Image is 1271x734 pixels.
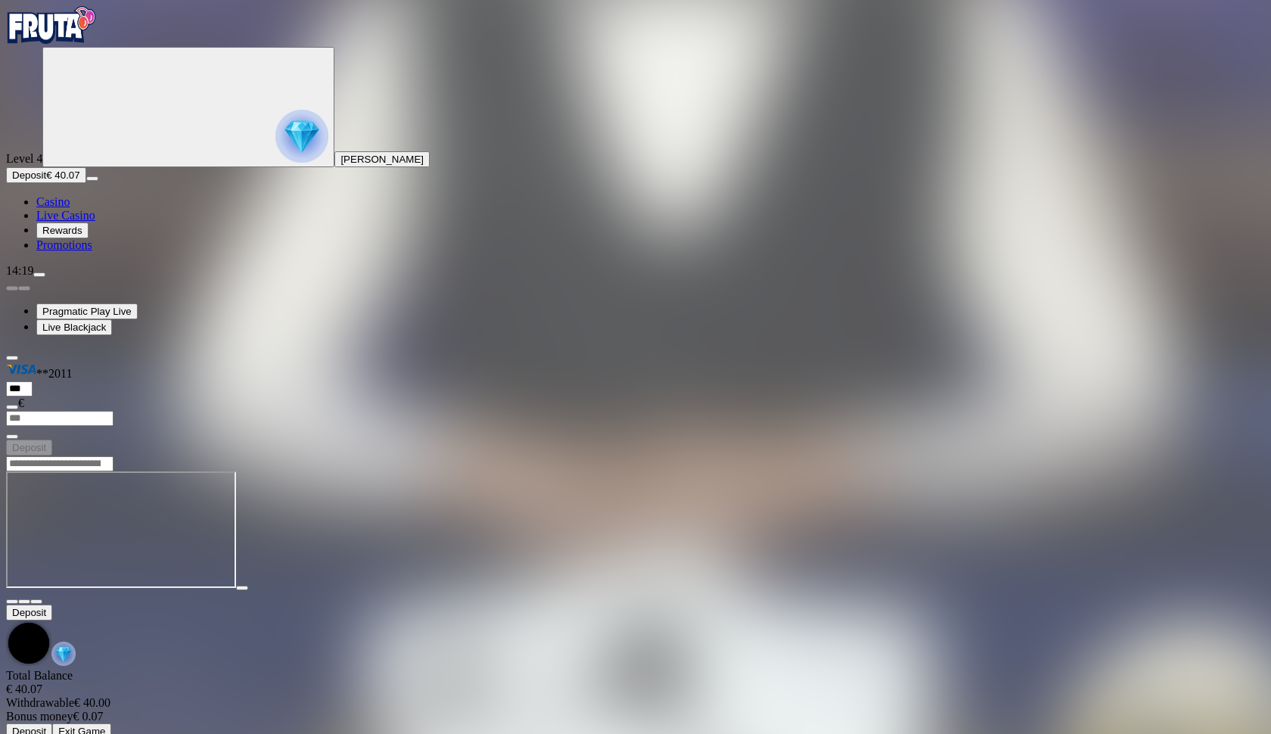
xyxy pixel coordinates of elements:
button: fullscreen icon [30,599,42,604]
div: € 40.07 [6,683,1265,696]
button: Live Blackjack [36,319,112,335]
button: chevron-down icon [18,599,30,604]
span: Pragmatic Play Live [42,306,132,317]
span: Rewards [42,225,82,236]
span: Withdrawable [6,696,74,709]
span: Deposit [12,170,46,181]
div: € 40.00 [6,696,1265,710]
button: reward progress [42,47,334,167]
img: Fruta [6,6,97,44]
button: menu [86,176,98,181]
button: play icon [236,586,248,590]
button: [PERSON_NAME] [334,151,430,167]
nav: Main menu [6,195,1265,252]
a: Live Casino [36,209,95,222]
a: Casino [36,195,70,208]
button: prev slide [6,286,18,291]
span: Bonus money [6,710,73,723]
img: Visa [6,361,36,378]
button: Rewards [36,222,89,238]
div: Total Balance [6,669,1265,696]
span: Deposit [12,442,46,453]
button: Depositplus icon€ 40.07 [6,167,86,183]
button: Deposit [6,605,52,620]
iframe: Speed Blackjack 43 [6,471,236,588]
div: Game menu [6,605,1265,669]
button: Hide quick deposit form [6,356,18,360]
span: Deposit [12,607,46,618]
img: reward-icon [51,642,76,666]
span: € 40.07 [46,170,79,181]
button: close icon [6,599,18,604]
button: eye icon [6,405,18,409]
div: € 0.07 [6,710,1265,723]
span: € [18,397,24,409]
input: Search [6,456,113,471]
nav: Primary [6,6,1265,252]
span: Level 4 [6,152,42,165]
button: menu [33,272,45,277]
span: 14:19 [6,264,33,277]
img: reward progress [275,110,328,163]
button: eye icon [6,434,18,439]
span: [PERSON_NAME] [340,154,424,165]
span: Live Blackjack [42,322,106,333]
button: next slide [18,286,30,291]
a: Promotions [36,238,92,251]
a: Fruta [6,33,97,46]
button: Deposit [6,440,52,456]
button: Pragmatic Play Live [36,303,138,319]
